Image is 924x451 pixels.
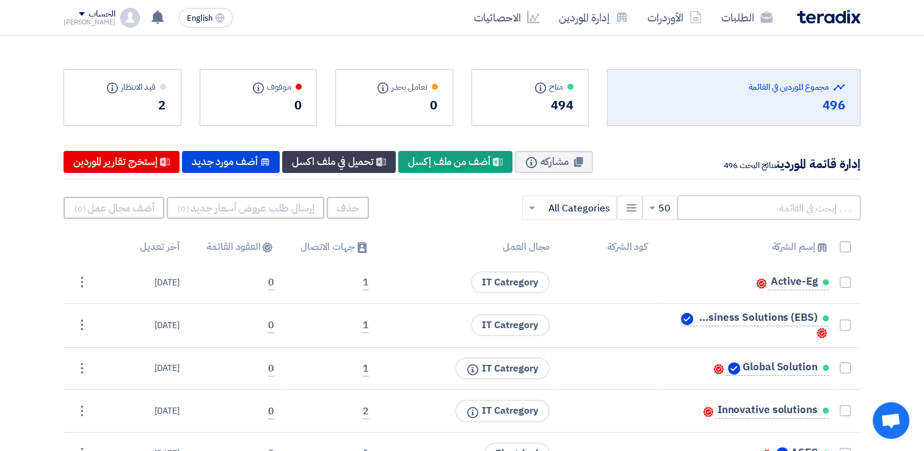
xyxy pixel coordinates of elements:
[284,232,379,262] th: جهات الاتصال
[768,275,829,290] a: Active-Eg
[622,81,845,94] div: مجموع الموردين في القائمة
[351,96,438,114] div: 0
[549,3,638,32] a: إدارة الموردين
[64,151,180,173] div: إستخرج تقارير الموردين
[189,232,283,262] th: العقود القائمة
[92,232,189,262] th: أخر تعديل
[92,262,189,304] td: [DATE]
[79,81,166,94] div: قيد الانتظار
[487,96,574,114] div: 494
[455,358,550,380] span: IT Catregory
[215,96,302,114] div: 0
[797,10,860,24] img: Teradix logo
[743,362,818,372] span: Global Solution
[282,151,396,173] div: تحميل في ملف اكسل
[89,9,115,20] div: الحساب
[120,8,140,28] img: profile_test.png
[363,404,369,419] span: 2
[696,313,818,323] span: Enterprise Business Solutions (EBS)
[726,361,828,376] a: Global Solution Verified Account
[92,390,189,433] td: [DATE]
[471,314,550,336] span: IT Catregory
[471,271,550,293] span: IT Catregory
[728,362,740,375] img: Verified Account
[718,405,818,415] span: Innovative solutions
[351,81,438,94] div: تعامل بحذر
[182,151,280,173] div: أضف مورد جديد
[92,347,189,390] td: [DATE]
[681,313,693,325] img: Verified Account
[540,154,569,169] span: مشاركه
[72,315,92,335] div: ⋮
[268,404,274,419] span: 0
[515,151,593,173] button: مشاركه
[711,3,782,32] a: الطلبات
[64,197,164,219] button: أضف مجال عمل(0)
[268,318,274,333] span: 0
[72,273,92,292] div: ⋮
[455,400,550,422] span: IT Catregory
[268,361,274,376] span: 0
[622,96,845,114] div: 496
[638,3,711,32] a: الأوردرات
[268,275,274,290] span: 0
[75,203,86,215] span: (0)
[398,151,512,173] div: أضف من ملف إكسل
[717,155,860,173] div: إدارة قائمة الموردين
[464,3,549,32] a: الاحصائيات
[723,159,776,172] span: نتائج البحث 496
[178,203,189,215] span: (0)
[715,403,829,419] a: Innovative solutions
[658,201,671,216] span: 50
[64,19,115,26] div: [PERSON_NAME]
[167,197,324,219] button: إرسال طلب عروض أسعار جديد(0)
[92,304,189,348] td: [DATE]
[770,277,817,287] span: Active-Eg
[363,318,369,333] span: 1
[327,197,369,219] button: حذف
[487,81,574,94] div: متاح
[559,232,657,262] th: كود الشركة
[72,359,92,378] div: ⋮
[79,96,166,114] div: 2
[657,232,839,262] th: إسم الشركة
[187,14,213,23] span: English
[677,196,860,220] input: . . . إبحث في القائمة
[873,402,909,439] div: Open chat
[179,8,233,28] button: English
[681,311,829,326] a: Enterprise Business Solutions (EBS) Verified Account
[379,232,560,262] th: مجال العمل
[72,402,92,421] div: ⋮
[363,275,369,290] span: 1
[363,361,369,376] span: 1
[215,81,302,94] div: موقوف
